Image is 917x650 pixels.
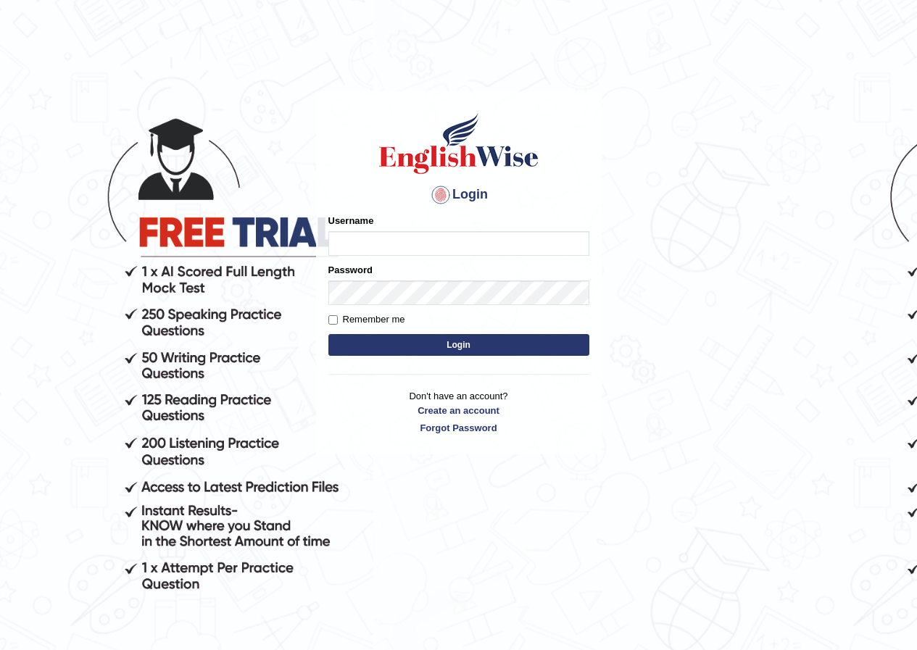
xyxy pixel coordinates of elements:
[328,214,374,228] label: Username
[328,334,589,356] button: Login
[328,183,589,207] h4: Login
[328,421,589,435] a: Forgot Password
[328,404,589,417] a: Create an account
[328,312,405,327] label: Remember me
[328,263,373,277] label: Password
[376,111,542,176] img: Logo of English Wise sign in for intelligent practice with AI
[328,315,338,325] input: Remember me
[328,389,589,434] p: Don't have an account?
